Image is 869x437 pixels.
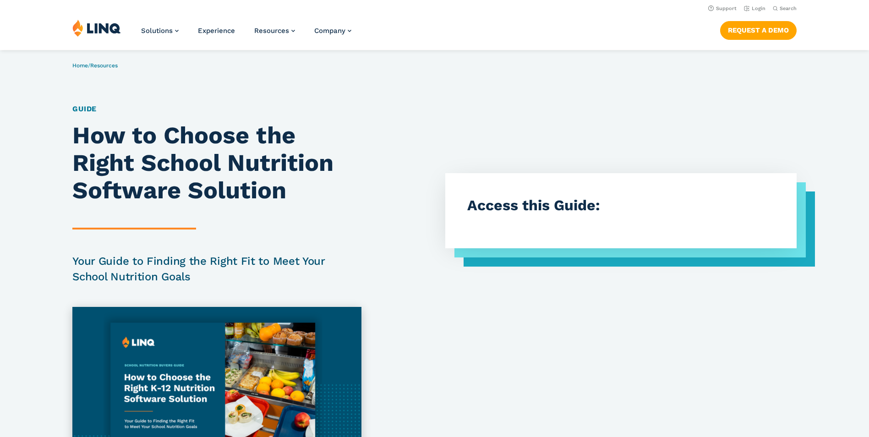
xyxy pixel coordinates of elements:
span: / [72,62,118,69]
a: Resources [254,27,295,35]
a: Experience [198,27,235,35]
button: Open Search Bar [773,5,797,12]
img: LINQ | K‑12 Software [72,19,121,37]
span: Solutions [141,27,173,35]
a: Login [744,5,765,11]
a: Guide [72,104,97,113]
a: Request a Demo [720,21,797,39]
h1: How to Choose the Right School Nutrition Software Solution [72,122,361,204]
a: Resources [90,62,118,69]
nav: Primary Navigation [141,19,351,49]
span: Resources [254,27,289,35]
a: Home [72,62,88,69]
a: Support [708,5,737,11]
span: Company [314,27,345,35]
nav: Button Navigation [720,19,797,39]
a: Company [314,27,351,35]
h2: Your Guide to Finding the Right Fit to Meet Your School Nutrition Goals [72,253,361,284]
a: Solutions [141,27,179,35]
span: Search [780,5,797,11]
h3: Access this Guide: [467,195,775,216]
